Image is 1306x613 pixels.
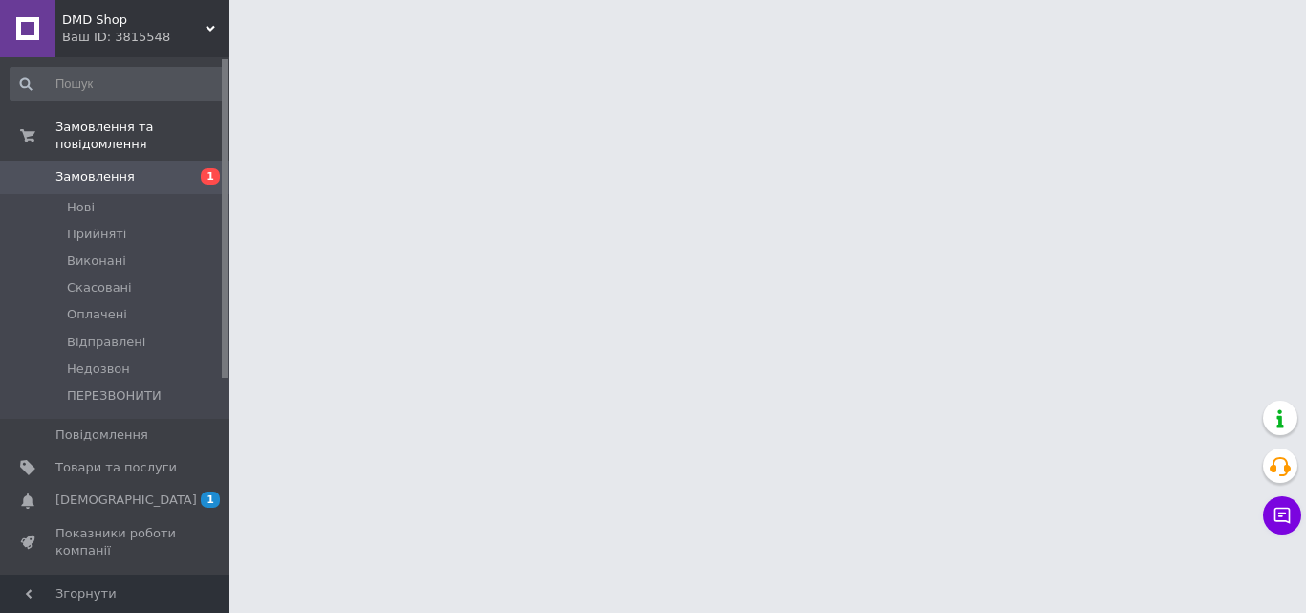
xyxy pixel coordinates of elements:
span: Повідомлення [55,427,148,444]
span: [DEMOGRAPHIC_DATA] [55,492,197,509]
span: Недозвон [67,361,130,378]
input: Пошук [10,67,226,101]
span: 1 [201,168,220,185]
span: ПЕРЕЗВОНИТИ [67,387,162,405]
span: 1 [201,492,220,508]
span: Оплачені [67,306,127,323]
span: Замовлення та повідомлення [55,119,229,153]
div: Ваш ID: 3815548 [62,29,229,46]
span: Виконані [67,252,126,270]
span: Показники роботи компанії [55,525,177,559]
span: Нові [67,199,95,216]
span: Товари та послуги [55,459,177,476]
span: Прийняті [67,226,126,243]
span: Відправлені [67,334,145,351]
span: DMD Shop [62,11,206,29]
span: Замовлення [55,168,135,186]
button: Чат з покупцем [1263,496,1301,535]
span: Скасовані [67,279,132,296]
